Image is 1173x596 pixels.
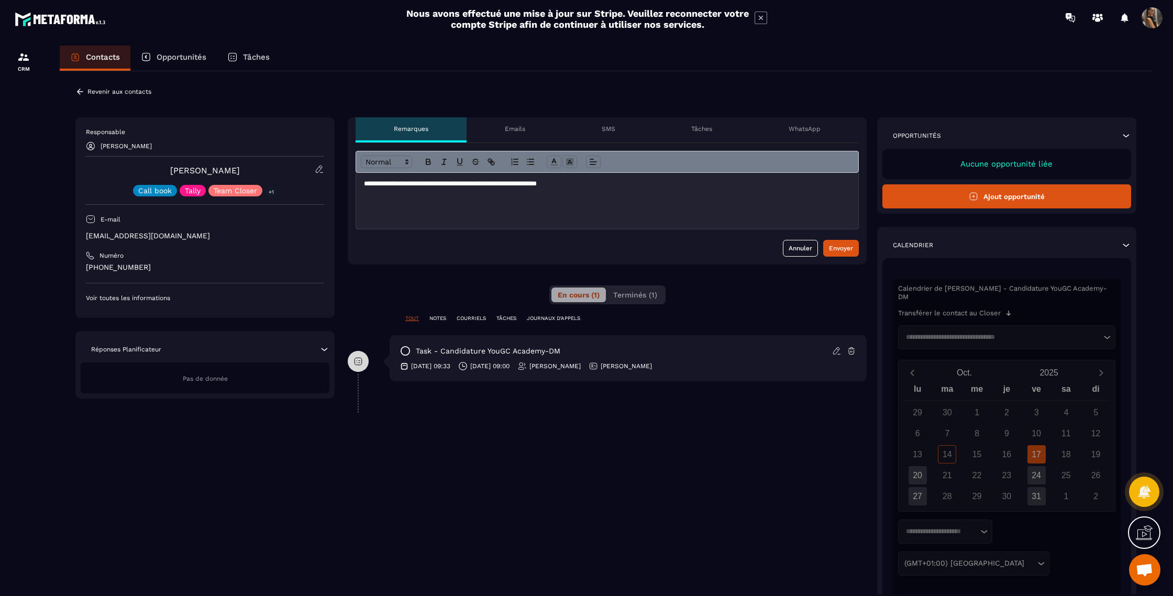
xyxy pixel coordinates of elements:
[99,251,124,260] p: Numéro
[406,8,749,30] h2: Nous avons effectué une mise à jour sur Stripe. Veuillez reconnecter votre compte Stripe afin de ...
[17,51,30,63] img: formation
[411,362,450,370] p: [DATE] 09:33
[551,288,606,302] button: En cours (1)
[86,262,324,272] p: [PHONE_NUMBER]
[214,187,257,194] p: Team Closer
[183,375,228,382] span: Pas de donnée
[265,186,278,197] p: +1
[416,346,560,356] p: task - Candidature YouGC Academy-DM
[3,43,45,80] a: formationformationCRM
[602,125,615,133] p: SMS
[470,362,510,370] p: [DATE] 09:00
[601,362,652,370] p: [PERSON_NAME]
[101,215,120,224] p: E-mail
[170,165,240,175] a: [PERSON_NAME]
[87,88,151,95] p: Revenir aux contacts
[823,240,859,257] button: Envoyer
[60,46,130,71] a: Contacts
[457,315,486,322] p: COURRIELS
[86,52,120,62] p: Contacts
[405,315,419,322] p: TOUT
[882,184,1131,208] button: Ajout opportunité
[691,125,712,133] p: Tâches
[829,243,853,253] div: Envoyer
[893,241,933,249] p: Calendrier
[529,362,581,370] p: [PERSON_NAME]
[429,315,446,322] p: NOTES
[86,231,324,241] p: [EMAIL_ADDRESS][DOMAIN_NAME]
[217,46,280,71] a: Tâches
[613,291,657,299] span: Terminés (1)
[1129,554,1160,586] div: Ouvrir le chat
[3,66,45,72] p: CRM
[789,125,821,133] p: WhatsApp
[86,294,324,302] p: Voir toutes les informations
[15,9,109,29] img: logo
[394,125,428,133] p: Remarques
[130,46,217,71] a: Opportunités
[91,345,161,354] p: Réponses Planificateur
[138,187,172,194] p: Call book
[558,291,600,299] span: En cours (1)
[496,315,516,322] p: TÂCHES
[243,52,270,62] p: Tâches
[157,52,206,62] p: Opportunités
[185,187,201,194] p: Tally
[893,131,941,140] p: Opportunités
[783,240,818,257] button: Annuler
[101,142,152,150] p: [PERSON_NAME]
[527,315,580,322] p: JOURNAUX D'APPELS
[607,288,663,302] button: Terminés (1)
[505,125,525,133] p: Emails
[86,128,324,136] p: Responsable
[893,159,1121,169] p: Aucune opportunité liée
